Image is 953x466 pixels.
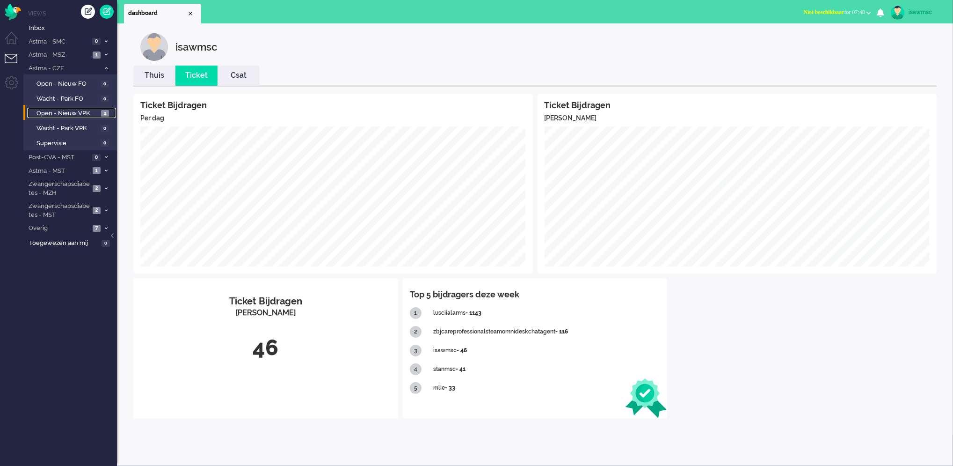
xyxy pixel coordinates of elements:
span: Open - Nieuw VPK [36,109,99,118]
b: - 33 [445,385,455,391]
span: Wacht - Park FO [36,95,98,104]
li: Niet beschikbaarfor 07:48 [798,3,877,23]
div: 1 [410,307,422,319]
a: Wacht - Park VPK 0 [27,123,116,133]
span: Astma - SMC [27,37,89,46]
h4: Top 5 bijdragers deze week [410,290,661,299]
span: 7 [93,225,101,232]
a: Open - Nieuw VPK 2 [27,108,116,118]
span: Astma - MST [27,167,90,176]
img: avatar [891,6,905,20]
span: 0 [92,154,101,161]
h5: Per dag [140,115,526,122]
a: Wacht - Park FO 0 [27,93,116,104]
a: Inbox [27,22,117,33]
div: Creëer ticket [81,5,95,19]
div: mlie [433,378,660,397]
span: for 07:48 [804,9,865,15]
span: 0 [92,38,101,45]
span: Astma - CZE [27,64,100,73]
b: - 41 [456,366,466,372]
div: [PERSON_NAME] [140,308,391,318]
img: flow_omnibird.svg [5,4,21,20]
span: Open - Nieuw FO [36,80,98,89]
a: Supervisie 0 [27,138,116,148]
span: Niet beschikbaar [804,9,844,15]
span: Supervisie [36,139,98,148]
b: - 1143 [466,310,481,316]
a: Omnidesk [5,6,21,13]
button: Niet beschikbaarfor 07:48 [798,6,877,19]
span: 2 [93,185,101,192]
b: - 46 [457,347,467,354]
div: isawmsc [433,341,660,360]
div: 5 [410,382,422,394]
span: 2 [93,207,101,214]
div: 3 [410,345,422,356]
div: 4 [410,363,422,375]
a: Thuis [133,70,175,81]
span: Toegewezen aan mij [29,239,99,248]
span: 0 [101,81,109,88]
span: Inbox [29,24,117,33]
a: isawmsc [889,6,944,20]
div: lusciialarms [433,303,660,322]
div: isawmsc [175,33,217,61]
h4: Ticket Bijdragen [140,101,526,110]
li: Csat [218,66,260,86]
span: Post-CVA - MST [27,153,89,162]
div: isawmsc [909,7,944,17]
div: stanmsc [433,360,660,378]
li: Tickets menu [5,54,26,75]
li: Thuis [133,66,175,86]
h5: [PERSON_NAME] [545,115,930,122]
a: Quick Ticket [100,5,114,19]
a: Toegewezen aan mij 0 [27,237,117,248]
span: 0 [102,240,110,247]
span: 0 [101,140,109,147]
span: Wacht - Park VPK [36,124,98,133]
img: customer.svg [140,33,168,61]
span: 0 [101,125,109,132]
div: Ticket Bijdragen [140,295,391,308]
li: Views [28,9,117,17]
b: - 116 [555,328,568,335]
span: Overig [27,224,90,233]
span: 1 [93,52,101,59]
div: 2 [410,326,422,338]
h4: Ticket Bijdragen [545,101,930,110]
a: Csat [218,70,260,81]
a: Open - Nieuw FO 0 [27,78,116,89]
li: Admin menu [5,76,26,97]
li: Dashboard menu [5,32,26,53]
span: Zwangerschapsdiabetes - MST [27,202,90,219]
span: 1 [93,167,101,174]
li: Dashboard [124,4,201,23]
div: zbjcareprofessionalsteamomnideskchatagent [433,322,660,341]
div: 46 [140,333,391,363]
a: Ticket [175,70,218,81]
span: 2 [101,110,109,117]
img: ribbon.svg [626,378,667,418]
span: Astma - MSZ [27,51,90,59]
span: dashboard [128,9,187,17]
span: Zwangerschapsdiabetes - MZH [27,180,90,197]
div: Close tab [187,10,194,17]
span: 0 [101,96,109,103]
li: Ticket [175,66,218,86]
